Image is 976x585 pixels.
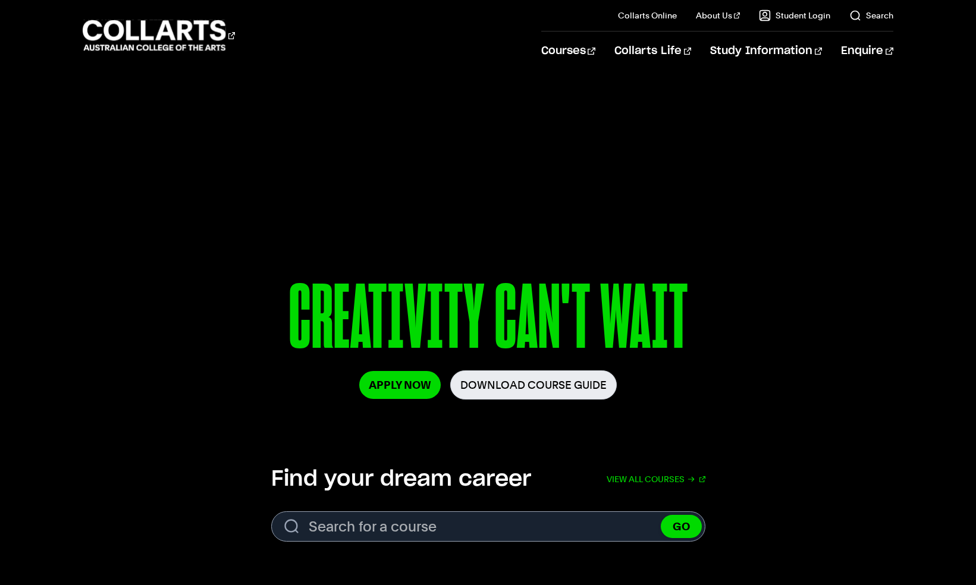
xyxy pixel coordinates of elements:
[614,32,691,71] a: Collarts Life
[143,272,833,370] p: CREATIVITY CAN'T WAIT
[271,466,531,492] h2: Find your dream career
[696,10,740,21] a: About Us
[271,511,705,542] form: Search
[618,10,677,21] a: Collarts Online
[841,32,893,71] a: Enquire
[541,32,595,71] a: Courses
[83,18,235,52] div: Go to homepage
[607,466,705,492] a: View all courses
[661,515,702,538] button: GO
[849,10,893,21] a: Search
[359,371,441,399] a: Apply Now
[710,32,822,71] a: Study Information
[450,370,617,400] a: Download Course Guide
[271,511,705,542] input: Search for a course
[759,10,830,21] a: Student Login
